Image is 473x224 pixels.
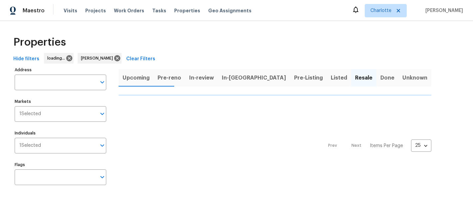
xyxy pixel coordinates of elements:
span: Work Orders [114,7,144,14]
span: loading... [47,55,68,62]
button: Clear Filters [124,53,158,65]
div: [PERSON_NAME] [78,53,122,64]
button: Open [98,141,107,150]
div: loading... [44,53,74,64]
span: Maestro [23,7,45,14]
label: Address [15,68,106,72]
span: Properties [13,39,66,46]
span: In-[GEOGRAPHIC_DATA] [222,73,286,83]
span: Geo Assignments [208,7,251,14]
button: Hide filters [11,53,42,65]
span: Pre-Listing [294,73,323,83]
span: 1 Selected [19,143,41,148]
label: Flags [15,163,106,167]
span: Projects [85,7,106,14]
label: Individuals [15,131,106,135]
span: Listed [331,73,347,83]
span: Pre-reno [158,73,181,83]
label: Markets [15,100,106,104]
span: [PERSON_NAME] [423,7,463,14]
span: Done [380,73,394,83]
button: Open [98,109,107,118]
span: Clear Filters [126,55,155,63]
p: Items Per Page [370,142,403,149]
span: Charlotte [370,7,391,14]
span: Hide filters [13,55,39,63]
span: Resale [355,73,372,83]
span: Visits [64,7,77,14]
span: Upcoming [123,73,150,83]
span: Unknown [402,73,427,83]
span: [PERSON_NAME] [81,55,116,62]
span: Tasks [152,8,166,13]
span: 1 Selected [19,111,41,117]
button: Open [98,172,107,182]
span: Properties [174,7,200,14]
div: 25 [411,137,431,154]
nav: Pagination Navigation [322,100,431,192]
button: Open [98,78,107,87]
span: In-review [189,73,214,83]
